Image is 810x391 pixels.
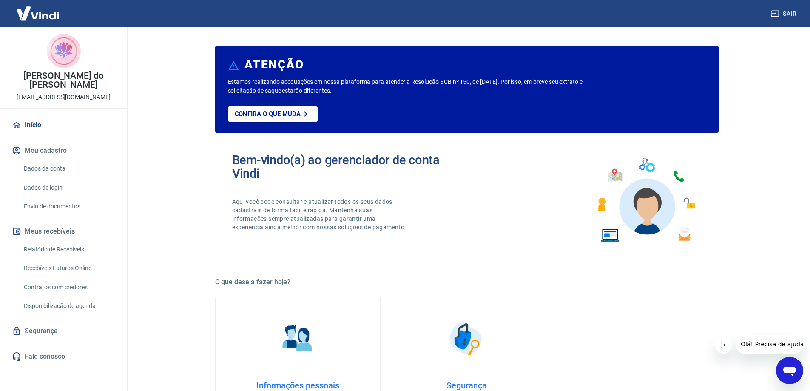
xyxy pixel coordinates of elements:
[776,357,803,384] iframe: Botão para abrir a janela de mensagens
[10,322,117,340] a: Segurança
[769,6,800,22] button: Sair
[232,197,408,231] p: Aqui você pode consultar e atualizar todos os seus dados cadastrais de forma fácil e rápida. Mant...
[590,153,702,247] img: Imagem de um avatar masculino com diversos icones exemplificando as funcionalidades do gerenciado...
[445,317,488,360] img: Segurança
[235,110,301,118] p: Confira o que muda
[20,160,117,177] a: Dados da conta
[244,60,304,69] h6: ATENÇÃO
[17,93,111,102] p: [EMAIL_ADDRESS][DOMAIN_NAME]
[276,317,319,360] img: Informações pessoais
[10,141,117,160] button: Meu cadastro
[20,260,117,277] a: Recebíveis Futuros Online
[715,337,732,354] iframe: Fechar mensagem
[736,335,803,354] iframe: Mensagem da empresa
[228,106,318,122] a: Confira o que muda
[232,153,467,180] h2: Bem-vindo(a) ao gerenciador de conta Vindi
[10,0,65,26] img: Vindi
[215,278,719,286] h5: O que deseja fazer hoje?
[229,380,367,391] h4: Informações pessoais
[228,77,610,95] p: Estamos realizando adequações em nossa plataforma para atender a Resolução BCB nº 150, de [DATE]....
[10,347,117,366] a: Fale conosco
[20,179,117,197] a: Dados de login
[20,279,117,296] a: Contratos com credores
[20,297,117,315] a: Disponibilização de agenda
[10,116,117,134] a: Início
[398,380,535,391] h4: Segurança
[20,198,117,215] a: Envio de documentos
[10,222,117,241] button: Meus recebíveis
[7,71,120,89] p: [PERSON_NAME] do [PERSON_NAME]
[47,34,81,68] img: 1989e40f-63a5-4929-bcb6-d94be8816988.jpeg
[5,6,71,13] span: Olá! Precisa de ajuda?
[20,241,117,258] a: Relatório de Recebíveis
